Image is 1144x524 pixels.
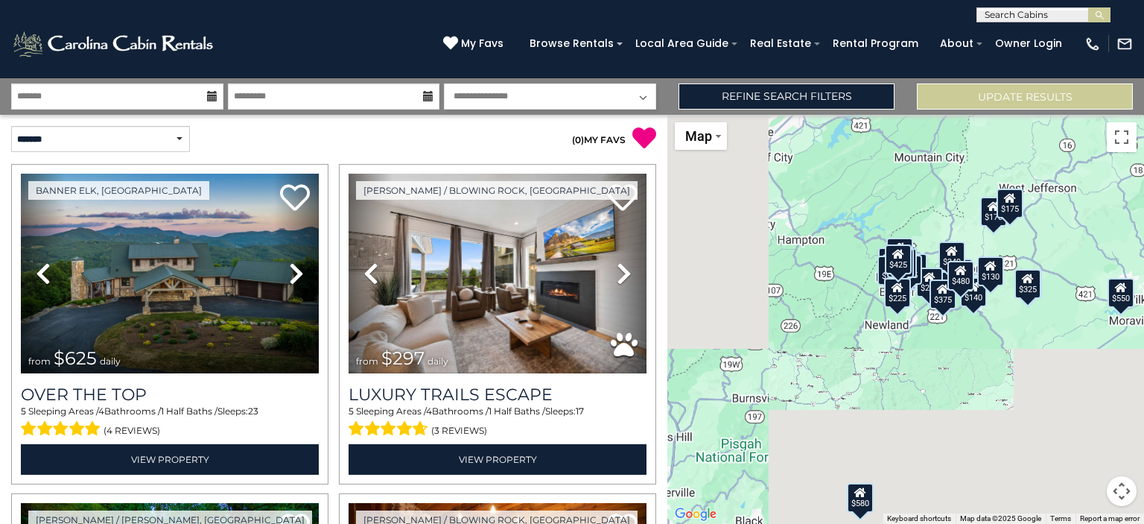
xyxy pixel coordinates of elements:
a: View Property [349,444,646,475]
button: Change map style [675,122,727,150]
div: $325 [1014,269,1041,299]
div: $480 [947,260,974,290]
span: 17 [576,405,584,417]
a: Add to favorites [280,183,310,215]
a: [PERSON_NAME] / Blowing Rock, [GEOGRAPHIC_DATA] [356,181,638,200]
a: (0)MY FAVS [572,134,626,145]
div: $140 [960,277,987,306]
div: $175 [980,197,1007,227]
a: Banner Elk, [GEOGRAPHIC_DATA] [28,181,209,200]
div: $125 [886,238,913,268]
span: daily [100,356,121,367]
img: thumbnail_167153549.jpeg [21,174,319,373]
span: (4 reviews) [104,421,160,441]
button: Update Results [917,83,1133,110]
div: $230 [877,256,904,285]
a: Luxury Trails Escape [349,385,646,405]
div: $175 [997,189,1023,218]
img: thumbnail_168695581.jpeg [349,174,646,373]
a: Refine Search Filters [679,83,894,110]
div: $130 [977,256,1004,286]
div: Sleeping Areas / Bathrooms / Sleeps: [21,405,319,441]
span: ( ) [572,134,584,145]
div: $550 [1108,278,1134,308]
span: 5 [349,405,354,417]
span: daily [428,356,448,367]
button: Map camera controls [1107,476,1137,506]
span: 5 [21,405,26,417]
a: Local Area Guide [628,32,736,55]
span: Map data ©2025 Google [960,514,1041,523]
div: $375 [929,279,956,309]
img: Google [671,505,720,524]
span: 0 [575,134,581,145]
div: $225 [884,277,911,307]
div: $580 [847,482,874,512]
span: 4 [98,405,104,417]
img: White-1-2.png [11,29,217,59]
img: phone-regular-white.png [1084,36,1101,52]
div: $230 [916,268,943,297]
a: Terms (opens in new tab) [1050,514,1071,523]
a: About [932,32,981,55]
span: $297 [381,347,425,369]
button: Toggle fullscreen view [1107,122,1137,152]
span: My Favs [461,36,503,51]
a: Report a map error [1080,514,1140,523]
a: Open this area in Google Maps (opens a new window) [671,505,720,524]
button: Keyboard shortcuts [887,514,951,524]
span: 4 [426,405,432,417]
span: (3 reviews) [431,421,487,441]
span: Map [685,128,712,144]
a: Owner Login [988,32,1070,55]
span: 1 Half Baths / [489,405,545,417]
img: mail-regular-white.png [1116,36,1133,52]
span: from [28,356,51,367]
span: $625 [54,347,97,369]
a: View Property [21,444,319,475]
a: My Favs [443,36,507,52]
div: $349 [938,241,965,271]
a: Over The Top [21,385,319,405]
div: $425 [885,244,912,274]
a: Browse Rentals [522,32,621,55]
span: 23 [248,405,258,417]
div: Sleeping Areas / Bathrooms / Sleeps: [349,405,646,441]
a: Rental Program [825,32,926,55]
span: from [356,356,378,367]
span: 1 Half Baths / [161,405,217,417]
a: Real Estate [743,32,819,55]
